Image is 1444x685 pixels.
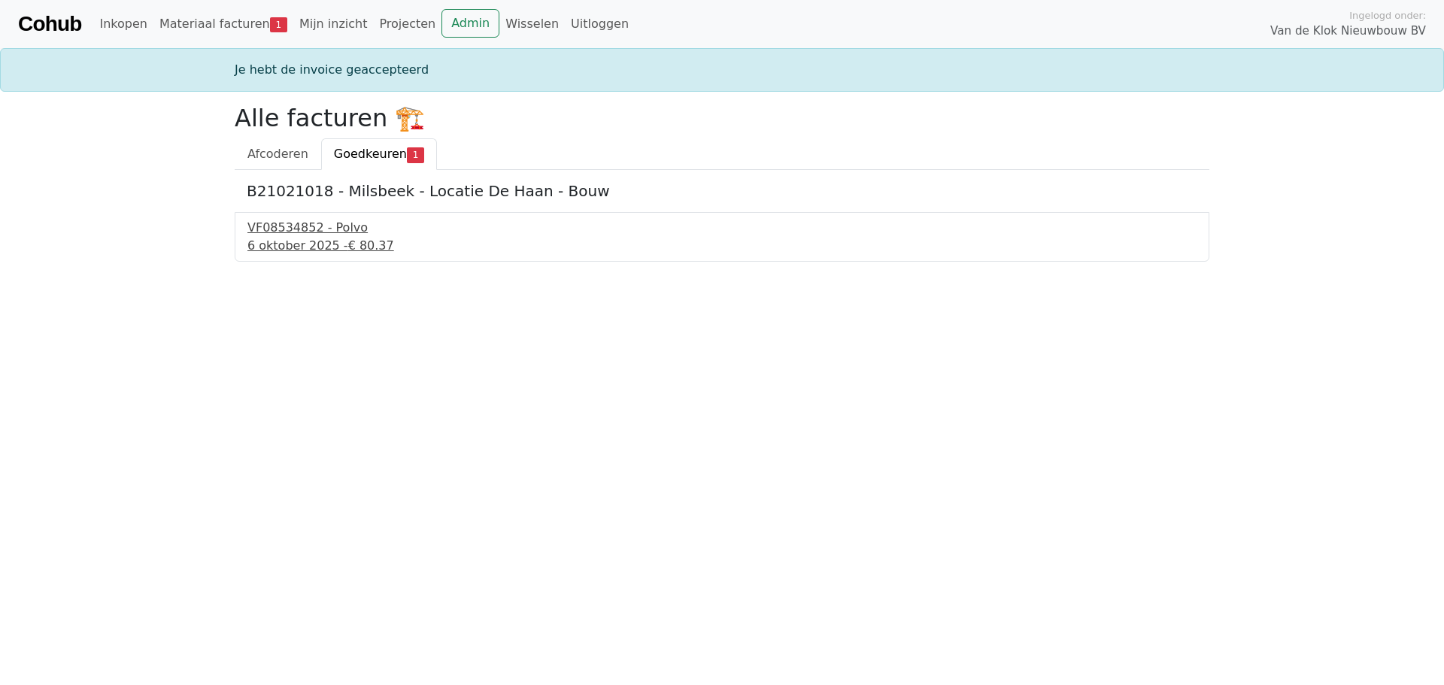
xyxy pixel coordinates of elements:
a: VF08534852 - Polvo6 oktober 2025 -€ 80.37 [247,219,1197,255]
a: Projecten [373,9,441,39]
a: Wisselen [499,9,565,39]
span: Ingelogd onder: [1349,8,1426,23]
a: Goedkeuren1 [321,138,437,170]
div: 6 oktober 2025 - [247,237,1197,255]
a: Mijn inzicht [293,9,374,39]
a: Materiaal facturen1 [153,9,293,39]
span: 1 [407,147,424,162]
h2: Alle facturen 🏗️ [235,104,1209,132]
span: 1 [270,17,287,32]
a: Admin [441,9,499,38]
a: Uitloggen [565,9,635,39]
span: Van de Klok Nieuwbouw BV [1270,23,1426,40]
div: Je hebt de invoice geaccepteerd [226,61,1218,79]
div: VF08534852 - Polvo [247,219,1197,237]
a: Inkopen [93,9,153,39]
span: Goedkeuren [334,147,407,161]
h5: B21021018 - Milsbeek - Locatie De Haan - Bouw [247,182,1197,200]
span: € 80.37 [348,238,394,253]
span: Afcoderen [247,147,308,161]
a: Afcoderen [235,138,321,170]
a: Cohub [18,6,81,42]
